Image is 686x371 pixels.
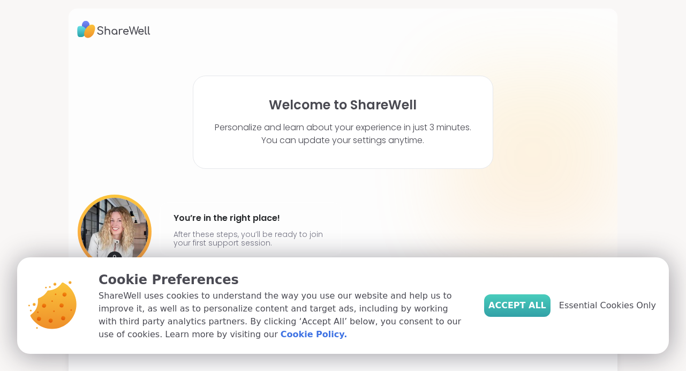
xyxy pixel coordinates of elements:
p: Cookie Preferences [99,270,467,290]
button: Accept All [484,294,551,317]
h1: Welcome to ShareWell [269,98,417,113]
span: Essential Cookies Only [559,299,656,312]
a: Cookie Policy. [281,328,347,341]
h4: You’re in the right place! [174,210,328,227]
img: User image [78,195,152,269]
img: ShareWell Logo [77,17,150,42]
p: After these steps, you’ll be ready to join your first support session. [174,230,328,247]
p: Personalize and learn about your experience in just 3 minutes. You can update your settings anytime. [215,121,471,147]
img: mic icon [107,251,122,266]
p: ShareWell uses cookies to understand the way you use our website and help us to improve it, as we... [99,290,467,341]
span: Accept All [488,299,546,312]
